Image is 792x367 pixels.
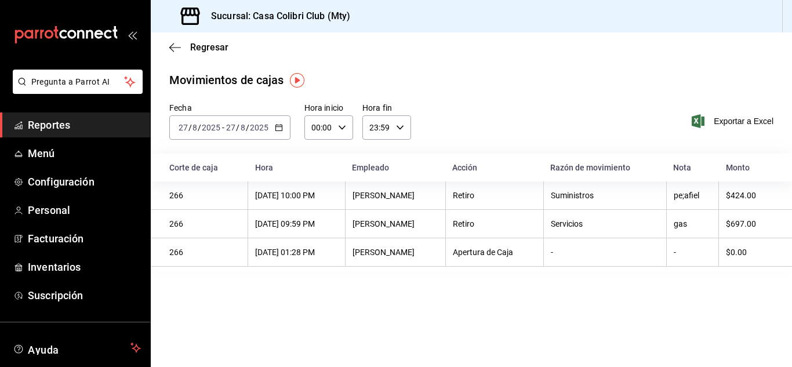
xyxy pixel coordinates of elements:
th: Monto [719,154,792,181]
div: 266 [169,219,241,228]
label: Fecha [169,104,290,112]
span: Suscripción [28,288,141,303]
input: ---- [249,123,269,132]
div: Servicios [551,219,659,228]
div: [PERSON_NAME] [353,248,438,257]
div: pe;afiel [674,191,711,200]
div: Suministros [551,191,659,200]
img: Tooltip marker [290,73,304,88]
th: Nota [666,154,718,181]
div: Retiro [453,191,536,200]
button: Regresar [169,42,228,53]
div: [PERSON_NAME] [353,191,438,200]
span: Menú [28,146,141,161]
div: 266 [169,248,241,257]
div: 266 [169,191,241,200]
div: $424.00 [726,191,773,200]
input: -- [240,123,246,132]
span: / [236,123,239,132]
span: - [222,123,224,132]
input: -- [192,123,198,132]
div: [DATE] 09:59 PM [255,219,338,228]
th: Corte de caja [151,154,248,181]
label: Hora fin [362,104,411,112]
span: / [188,123,192,132]
div: Retiro [453,219,536,228]
div: [DATE] 10:00 PM [255,191,338,200]
span: Regresar [190,42,228,53]
th: Razón de movimiento [543,154,666,181]
div: Apertura de Caja [453,248,536,257]
span: Reportes [28,117,141,133]
div: gas [674,219,711,228]
th: Acción [445,154,543,181]
a: Pregunta a Parrot AI [8,84,143,96]
span: Configuración [28,174,141,190]
button: Pregunta a Parrot AI [13,70,143,94]
input: -- [226,123,236,132]
span: / [246,123,249,132]
span: Inventarios [28,259,141,275]
div: [DATE] 01:28 PM [255,248,338,257]
div: - [674,248,711,257]
span: Personal [28,202,141,218]
span: Pregunta a Parrot AI [31,76,125,88]
span: Ayuda [28,341,126,355]
h3: Sucursal: Casa Colibri Club (Mty) [202,9,350,23]
th: Empleado [345,154,445,181]
button: open_drawer_menu [128,30,137,39]
div: [PERSON_NAME] [353,219,438,228]
input: -- [178,123,188,132]
span: Facturación [28,231,141,246]
label: Hora inicio [304,104,353,112]
div: $0.00 [726,248,773,257]
div: $697.00 [726,219,773,228]
div: - [551,248,659,257]
span: / [198,123,201,132]
button: Exportar a Excel [694,114,773,128]
input: ---- [201,123,221,132]
th: Hora [248,154,346,181]
div: Movimientos de cajas [169,71,284,89]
